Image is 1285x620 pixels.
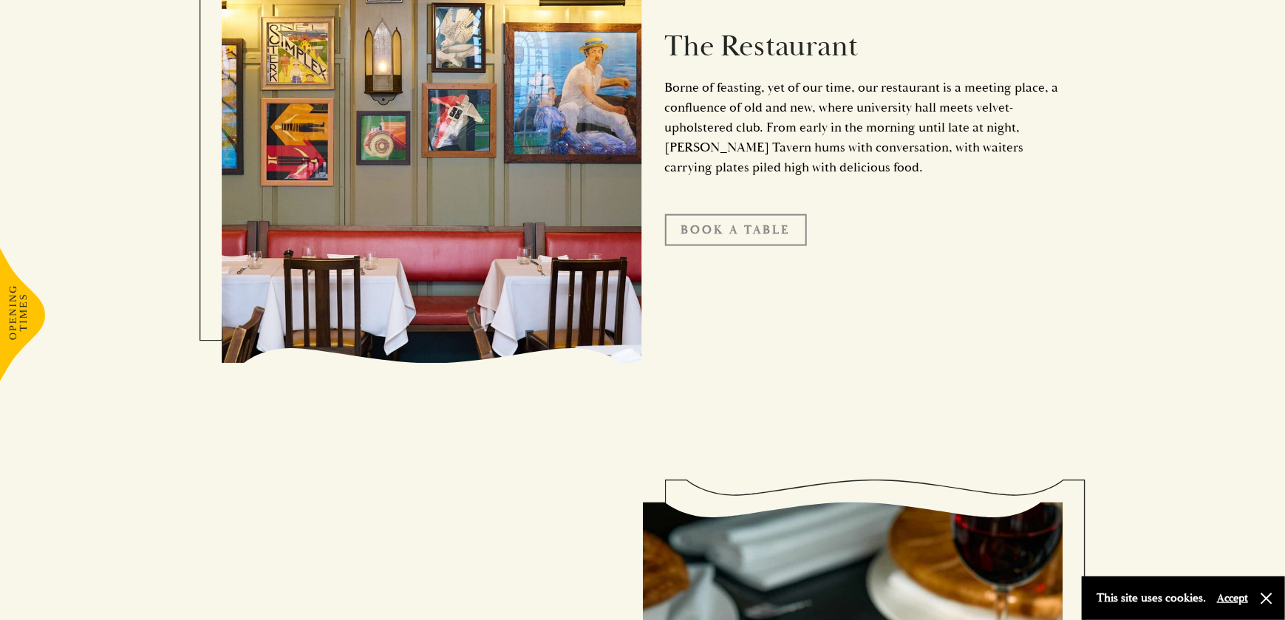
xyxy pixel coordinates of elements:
[1217,591,1248,605] button: Accept
[665,29,1064,64] h2: The Restaurant
[1097,587,1206,609] p: This site uses cookies.
[665,214,807,245] a: Book A Table
[1259,591,1274,606] button: Close and accept
[665,78,1064,177] p: Borne of feasting, yet of our time, our restaurant is a meeting place, a confluence of old and ne...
